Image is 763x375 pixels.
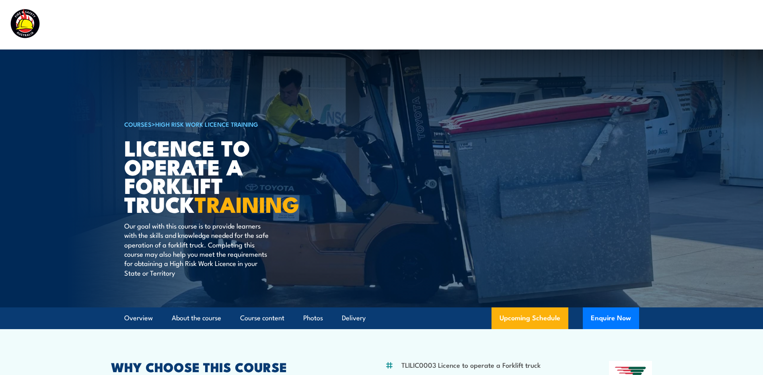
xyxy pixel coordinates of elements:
a: About the course [172,307,221,329]
a: Courses [326,14,352,35]
h6: > [124,119,323,129]
a: COURSES [124,120,152,128]
a: Delivery [342,307,366,329]
a: High Risk Work Licence Training [155,120,258,128]
p: Our goal with this course is to provide learners with the skills and knowledge needed for the saf... [124,221,271,277]
h2: WHY CHOOSE THIS COURSE [111,361,346,372]
a: Overview [124,307,153,329]
a: Learner Portal [637,14,682,35]
li: TLILIC0003 Licence to operate a Forklift truck [401,360,541,369]
h1: Licence to operate a forklift truck [124,138,323,213]
button: Enquire Now [583,307,639,329]
a: Contact [700,14,725,35]
a: Course content [240,307,284,329]
a: Emergency Response Services [440,14,536,35]
a: About Us [554,14,584,35]
a: Course Calendar [369,14,423,35]
strong: TRAINING [195,187,299,220]
a: Photos [303,307,323,329]
a: Upcoming Schedule [492,307,568,329]
a: News [601,14,619,35]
